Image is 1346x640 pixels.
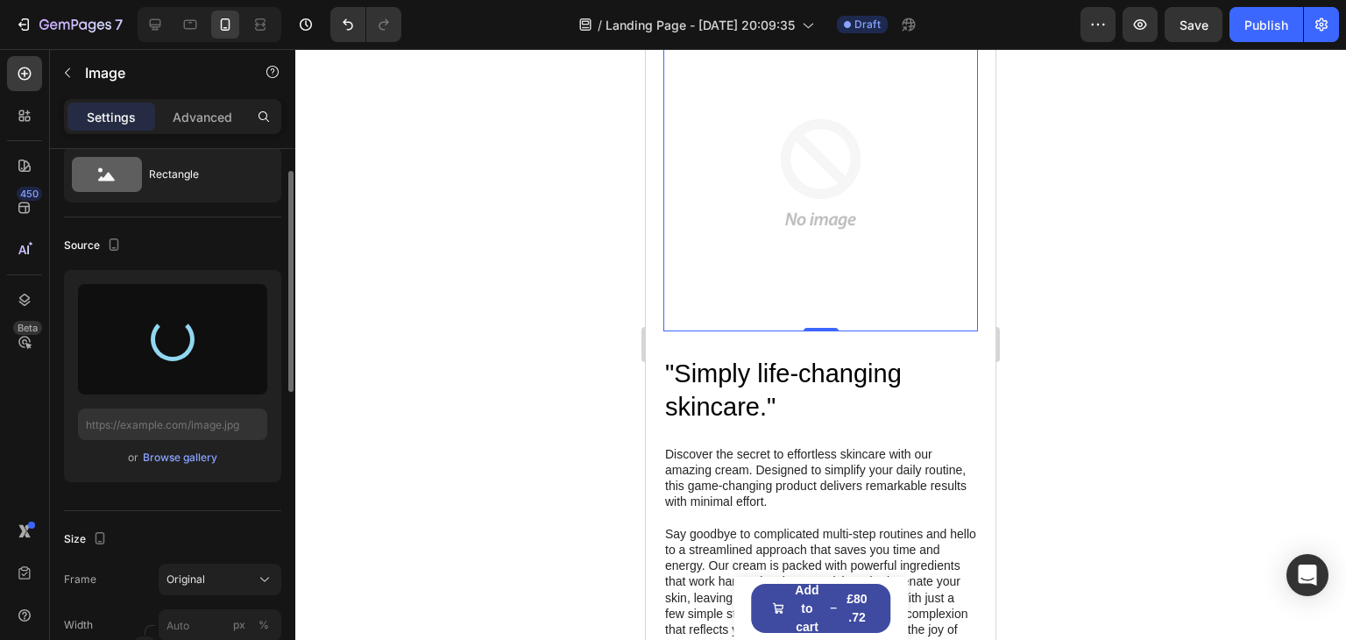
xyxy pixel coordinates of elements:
span: / [598,16,602,34]
button: Save [1165,7,1222,42]
label: Frame [64,572,96,587]
button: Publish [1229,7,1303,42]
button: % [229,615,250,636]
div: Publish [1244,16,1288,34]
p: Say goodbye to complicated multi-step routines and hello to a streamlined approach that saves you... [19,477,330,621]
div: 450 [17,187,42,201]
div: Add to cart [145,532,177,587]
div: Open Intercom Messenger [1286,554,1328,596]
div: Source [64,234,124,258]
div: £80.72 [199,539,224,580]
p: Settings [87,108,136,126]
div: % [259,617,269,633]
button: px [253,615,274,636]
span: Landing Page - [DATE] 20:09:35 [606,16,795,34]
button: Original [159,564,281,595]
button: Browse gallery [142,449,218,466]
div: px [233,617,245,633]
div: Browse gallery [143,450,217,466]
div: Undo/Redo [330,7,401,42]
p: Advanced [173,108,232,126]
span: Save [1180,18,1208,32]
button: 7 [7,7,131,42]
p: Image [85,62,234,83]
div: Rectangle [149,154,256,195]
p: 7 [115,14,123,35]
span: Original [166,572,205,587]
iframe: Design area [646,49,995,640]
div: Size [64,528,110,551]
input: https://example.com/image.jpg [78,409,267,440]
label: Width [64,617,93,633]
div: Beta [13,321,42,335]
span: Draft [854,17,881,32]
button: Add to cart [105,535,245,584]
span: or [128,447,138,468]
